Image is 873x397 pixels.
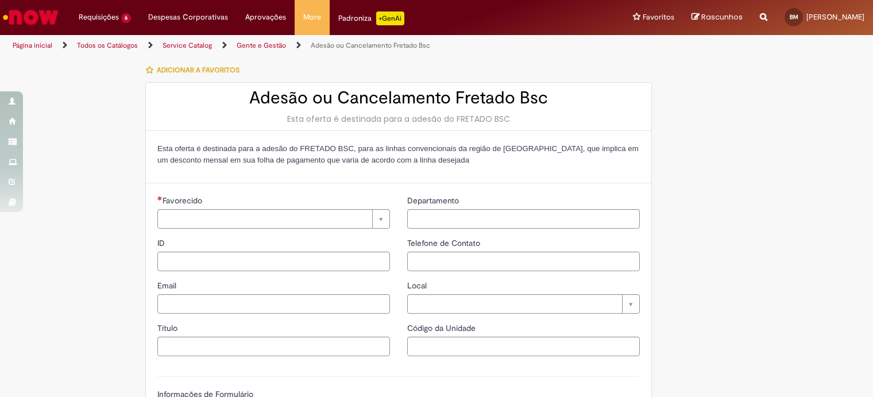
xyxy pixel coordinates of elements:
[157,88,640,107] h2: Adesão ou Cancelamento Fretado Bsc
[701,11,743,22] span: Rascunhos
[790,13,798,21] span: BM
[157,113,640,125] div: Esta oferta é destinada para a adesão do FRETADO BSC
[303,11,321,23] span: More
[806,12,864,22] span: [PERSON_NAME]
[157,252,390,271] input: ID
[692,12,743,23] a: Rascunhos
[407,337,640,356] input: Código da Unidade
[407,280,429,291] span: Local
[1,6,60,29] img: ServiceNow
[9,35,573,56] ul: Trilhas de página
[157,280,179,291] span: Email
[157,323,180,333] span: Título
[407,323,478,333] span: Código da Unidade
[79,11,119,23] span: Requisições
[311,41,430,50] a: Adesão ou Cancelamento Fretado Bsc
[338,11,404,25] div: Padroniza
[237,41,286,50] a: Gente e Gestão
[157,209,390,229] a: Limpar campo Favorecido
[407,294,640,314] a: Limpar campo Local
[157,196,163,201] span: Necessários
[407,238,482,248] span: Telefone de Contato
[163,195,204,206] span: Necessários - Favorecido
[163,41,212,50] a: Service Catalog
[121,13,131,23] span: 6
[245,11,286,23] span: Aprovações
[148,11,228,23] span: Despesas Corporativas
[13,41,52,50] a: Página inicial
[145,58,246,82] button: Adicionar a Favoritos
[407,195,461,206] span: Departamento
[407,209,640,229] input: Departamento
[157,144,639,164] span: Esta oferta é destinada para a adesão do FRETADO BSC, para as linhas convencionais da região de [...
[157,337,390,356] input: Título
[157,65,240,75] span: Adicionar a Favoritos
[157,238,167,248] span: ID
[643,11,674,23] span: Favoritos
[157,294,390,314] input: Email
[376,11,404,25] p: +GenAi
[77,41,138,50] a: Todos os Catálogos
[407,252,640,271] input: Telefone de Contato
